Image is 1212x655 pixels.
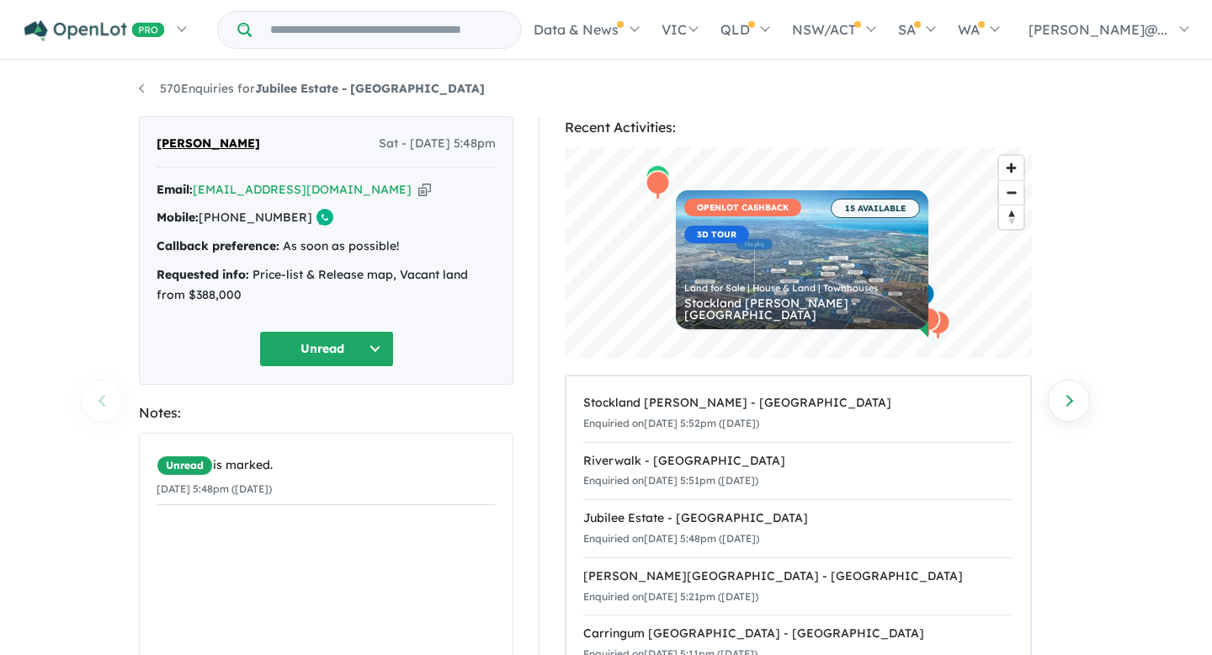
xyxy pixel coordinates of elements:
[199,210,312,225] a: [PHONE_NUMBER]
[684,226,749,243] span: 3D TOUR
[583,499,1013,558] a: Jubilee Estate - [GEOGRAPHIC_DATA]Enquiried on[DATE] 5:48pm ([DATE])
[157,182,193,197] strong: Email:
[831,199,920,218] span: 15 AVAILABLE
[139,81,485,96] a: 570Enquiries forJubilee Estate - [GEOGRAPHIC_DATA]
[999,205,1023,229] button: Reset bearing to north
[916,306,941,338] div: Map marker
[583,474,758,487] small: Enquiried on [DATE] 5:51pm ([DATE])
[583,442,1013,501] a: Riverwalk - [GEOGRAPHIC_DATA]Enquiried on[DATE] 5:51pm ([DATE])
[999,180,1023,205] button: Zoom out
[157,238,279,253] strong: Callback preference:
[999,156,1023,180] button: Zoom in
[583,557,1013,616] a: [PERSON_NAME][GEOGRAPHIC_DATA] - [GEOGRAPHIC_DATA]Enquiried on[DATE] 5:21pm ([DATE])
[646,170,671,201] div: Map marker
[565,147,1032,358] canvas: Map
[255,81,485,96] strong: Jubilee Estate - [GEOGRAPHIC_DATA]
[583,532,759,545] small: Enquiried on [DATE] 5:48pm ([DATE])
[926,310,951,341] div: Map marker
[139,79,1073,99] nav: breadcrumb
[583,567,1013,587] div: [PERSON_NAME][GEOGRAPHIC_DATA] - [GEOGRAPHIC_DATA]
[583,590,758,603] small: Enquiried on [DATE] 5:21pm ([DATE])
[157,237,496,257] div: As soon as possible!
[684,284,920,293] div: Land for Sale | House & Land | Townhouses
[139,402,513,424] div: Notes:
[157,482,272,495] small: [DATE] 5:48pm ([DATE])
[193,182,412,197] a: [EMAIL_ADDRESS][DOMAIN_NAME]
[157,210,199,225] strong: Mobile:
[676,190,928,329] a: OPENLOT CASHBACK3D TOUR 15 AVAILABLE Land for Sale | House & Land | Townhouses Stockland [PERSON_...
[259,331,394,367] button: Unread
[583,393,1013,413] div: Stockland [PERSON_NAME] - [GEOGRAPHIC_DATA]
[565,116,1032,139] div: Recent Activities:
[999,181,1023,205] span: Zoom out
[418,181,431,199] button: Copy
[911,281,936,312] div: Map marker
[157,267,249,282] strong: Requested info:
[379,134,496,154] span: Sat - [DATE] 5:48pm
[583,385,1013,443] a: Stockland [PERSON_NAME] - [GEOGRAPHIC_DATA]Enquiried on[DATE] 5:52pm ([DATE])
[684,199,801,216] span: OPENLOT CASHBACK
[583,509,1013,529] div: Jubilee Estate - [GEOGRAPHIC_DATA]
[646,164,671,195] div: Map marker
[24,20,165,41] img: Openlot PRO Logo White
[583,624,1013,644] div: Carringum [GEOGRAPHIC_DATA] - [GEOGRAPHIC_DATA]
[1029,21,1167,38] span: [PERSON_NAME]@...
[157,134,260,154] span: [PERSON_NAME]
[684,297,920,321] div: Stockland [PERSON_NAME] - [GEOGRAPHIC_DATA]
[583,451,1013,471] div: Riverwalk - [GEOGRAPHIC_DATA]
[583,417,759,429] small: Enquiried on [DATE] 5:52pm ([DATE])
[157,455,213,476] span: Unread
[255,12,518,48] input: Try estate name, suburb, builder or developer
[157,455,496,476] div: is marked.
[157,265,496,306] div: Price-list & Release map, Vacant land from $388,000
